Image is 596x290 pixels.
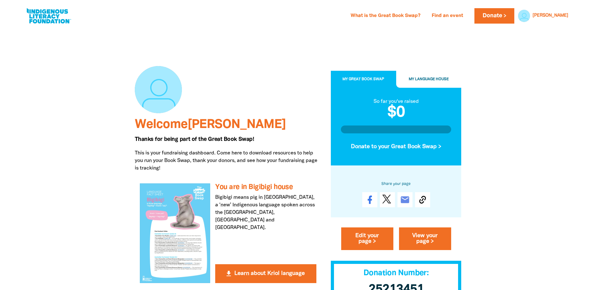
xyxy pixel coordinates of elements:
[364,270,429,277] span: Donation Number:
[135,137,254,142] span: Thanks for being part of the Great Book Swap!
[135,149,321,172] p: This is your fundraising dashboard. Come here to download resources to help you run your Book Swa...
[362,192,377,208] a: Share
[215,264,316,283] button: get_app Learn about Kriol language
[380,192,395,208] a: Post
[396,71,462,88] button: My Language House
[331,71,396,88] button: My Great Book Swap
[341,228,393,250] a: Edit your page >
[409,78,449,81] span: My Language House
[400,195,410,205] i: email
[341,98,451,105] div: So far you've raised
[135,119,286,131] span: Welcome [PERSON_NAME]
[415,192,430,208] button: Copy Link
[399,228,451,250] a: View your page >
[397,192,413,208] a: email
[341,181,451,187] h6: Share your page
[215,183,316,191] h3: You are in Bigibigi house
[341,105,451,120] h2: $0
[341,138,451,155] button: Donate to your Great Book Swap >
[533,14,568,18] a: [PERSON_NAME]
[347,11,424,21] a: What is the Great Book Swap?
[140,183,211,283] img: You are in Bigibigi house
[225,270,232,277] i: get_app
[474,8,514,24] a: Donate
[342,78,384,81] span: My Great Book Swap
[428,11,467,21] a: Find an event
